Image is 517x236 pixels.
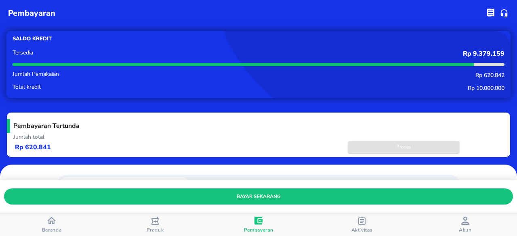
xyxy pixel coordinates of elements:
p: Jumlah Pemakaian [13,71,218,77]
p: Rp 620.842 [218,71,504,79]
p: Total kredit [13,84,218,90]
a: Lunas [194,177,323,191]
button: Pembayaran [207,213,310,236]
span: Akun [459,227,472,233]
p: Rp 620.841 [15,143,348,152]
p: Saldo kredit [13,35,258,43]
p: Jumlah total [13,133,504,141]
button: bayar sekarang [4,188,513,205]
h5: Pembayaran Tertunda [7,119,504,133]
button: Produk [103,213,207,236]
a: Mutasi [328,177,457,191]
a: Pembayaran [60,177,189,191]
span: Beranda [42,227,62,233]
p: Rp 9.379.159 [218,50,504,58]
span: Pembayaran [244,227,273,233]
button: Akun [414,213,517,236]
p: Tersedia [13,50,218,56]
span: Produk [147,227,164,233]
span: Proses [352,143,455,151]
p: Rp 10.000.000 [218,84,504,92]
button: Proses [348,141,459,153]
span: Aktivitas [351,227,373,233]
span: bayar sekarang [11,192,506,201]
div: simple tabs [57,175,460,191]
button: Aktivitas [310,213,414,236]
p: pembayaran [8,7,55,19]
